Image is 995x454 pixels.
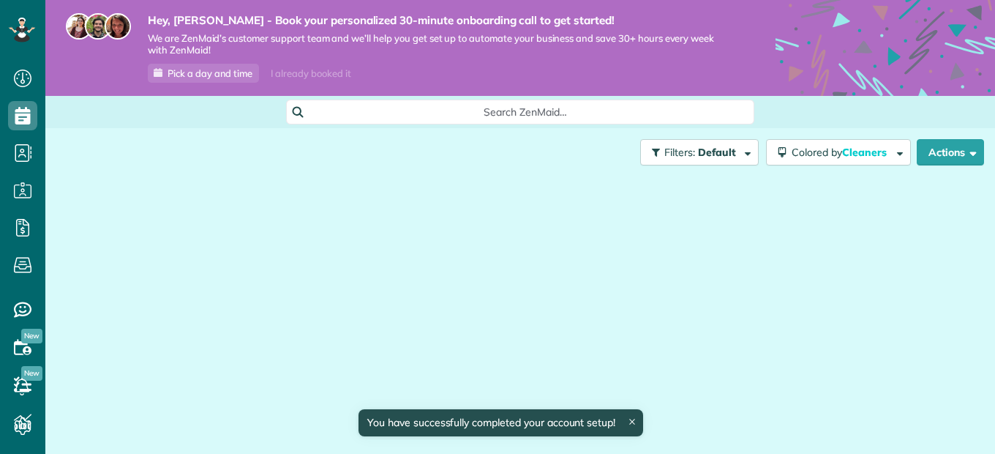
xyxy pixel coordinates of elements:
[105,13,131,40] img: michelle-19f622bdf1676172e81f8f8fba1fb50e276960ebfe0243fe18214015130c80e4.jpg
[85,13,111,40] img: jorge-587dff0eeaa6aab1f244e6dc62b8924c3b6ad411094392a53c71c6c4a576187d.jpg
[842,146,889,159] span: Cleaners
[262,64,359,83] div: I already booked it
[664,146,695,159] span: Filters:
[148,13,732,28] strong: Hey, [PERSON_NAME] - Book your personalized 30-minute onboarding call to get started!
[640,139,759,165] button: Filters: Default
[766,139,911,165] button: Colored byCleaners
[917,139,984,165] button: Actions
[21,329,42,343] span: New
[792,146,892,159] span: Colored by
[698,146,737,159] span: Default
[168,67,252,79] span: Pick a day and time
[66,13,92,40] img: maria-72a9807cf96188c08ef61303f053569d2e2a8a1cde33d635c8a3ac13582a053d.jpg
[148,64,259,83] a: Pick a day and time
[633,139,759,165] a: Filters: Default
[358,409,643,436] div: You have successfully completed your account setup!
[148,32,732,57] span: We are ZenMaid’s customer support team and we’ll help you get set up to automate your business an...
